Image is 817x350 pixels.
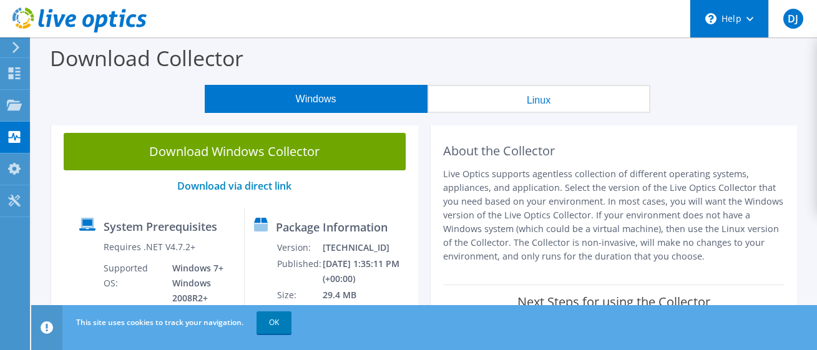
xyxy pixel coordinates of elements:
td: [DATE] 1:35:11 PM (+00:00) [322,256,413,287]
label: System Prerequisites [104,220,217,233]
span: This site uses cookies to track your navigation. [76,317,243,328]
a: OK [257,311,291,334]
td: 29.4 MB [322,287,413,303]
td: Windows 7+ Windows 2008R2+ [163,260,235,306]
td: [TECHNICAL_ID] [322,240,413,256]
label: Package Information [276,221,388,233]
label: Requires .NET V4.7.2+ [104,241,195,253]
label: Download Collector [50,44,243,72]
span: DJ [783,9,803,29]
label: Next Steps for using the Collector [517,294,710,309]
button: Linux [428,85,650,113]
td: Supported OS: [103,260,163,306]
td: Published: [276,256,322,287]
p: Live Optics supports agentless collection of different operating systems, appliances, and applica... [443,167,785,263]
svg: \n [705,13,717,24]
td: Size: [276,287,322,303]
a: Download Windows Collector [64,133,406,170]
a: Download via direct link [177,179,291,193]
h2: About the Collector [443,143,785,158]
td: Version: [276,240,322,256]
button: Windows [205,85,428,113]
